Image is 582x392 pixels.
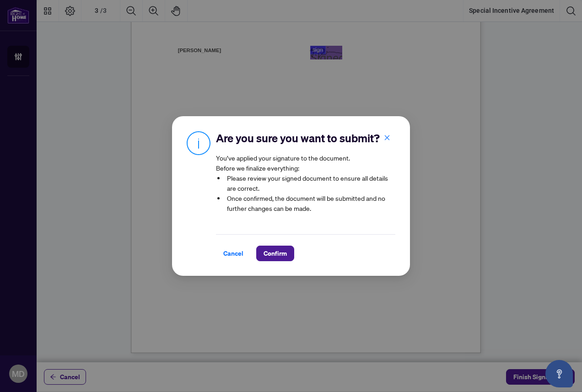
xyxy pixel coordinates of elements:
[225,193,395,213] li: Once confirmed, the document will be submitted and no further changes can be made.
[216,246,251,261] button: Cancel
[225,173,395,193] li: Please review your signed document to ensure all details are correct.
[223,246,243,261] span: Cancel
[216,131,395,145] h2: Are you sure you want to submit?
[216,153,395,220] article: You’ve applied your signature to the document. Before we finalize everything:
[545,360,573,387] button: Open asap
[256,246,294,261] button: Confirm
[384,134,390,141] span: close
[187,131,210,155] img: Info Icon
[264,246,287,261] span: Confirm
